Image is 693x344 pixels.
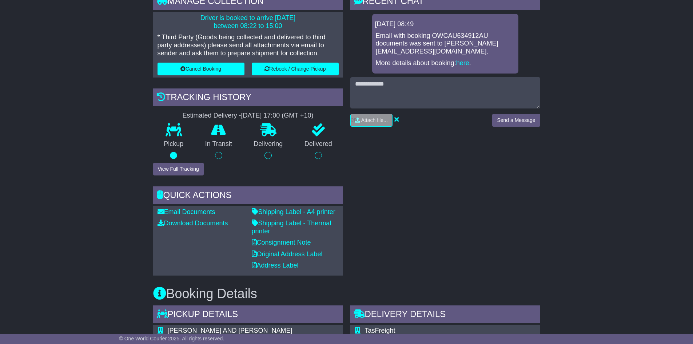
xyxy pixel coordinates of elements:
[375,20,515,28] div: [DATE] 08:49
[252,63,339,75] button: Rebook / Change Pickup
[456,59,469,67] a: here
[294,140,343,148] p: Delivered
[194,140,243,148] p: In Transit
[376,32,515,56] p: Email with booking OWCAU634912AU documents was sent to [PERSON_NAME][EMAIL_ADDRESS][DOMAIN_NAME].
[158,63,244,75] button: Cancel Booking
[241,112,314,120] div: [DATE] 17:00 (GMT +10)
[153,286,540,301] h3: Booking Details
[252,262,299,269] a: Address Label
[350,305,540,325] div: Delivery Details
[365,327,395,334] span: TasFreight
[168,327,292,334] span: [PERSON_NAME] AND [PERSON_NAME]
[158,33,339,57] p: * Third Party (Goods being collected and delivered to third party addresses) please send all atta...
[153,88,343,108] div: Tracking history
[119,336,224,341] span: © One World Courier 2025. All rights reserved.
[153,112,343,120] div: Estimated Delivery -
[252,220,331,235] a: Shipping Label - Thermal printer
[158,14,339,30] p: Driver is booked to arrive [DATE] between 08:22 to 15:00
[492,114,540,127] button: Send a Message
[376,59,515,67] p: More details about booking: .
[153,186,343,206] div: Quick Actions
[153,305,343,325] div: Pickup Details
[153,140,195,148] p: Pickup
[252,239,311,246] a: Consignment Note
[158,220,228,227] a: Download Documents
[252,208,335,216] a: Shipping Label - A4 printer
[252,250,323,258] a: Original Address Label
[153,163,204,175] button: View Full Tracking
[158,208,215,216] a: Email Documents
[243,140,294,148] p: Delivering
